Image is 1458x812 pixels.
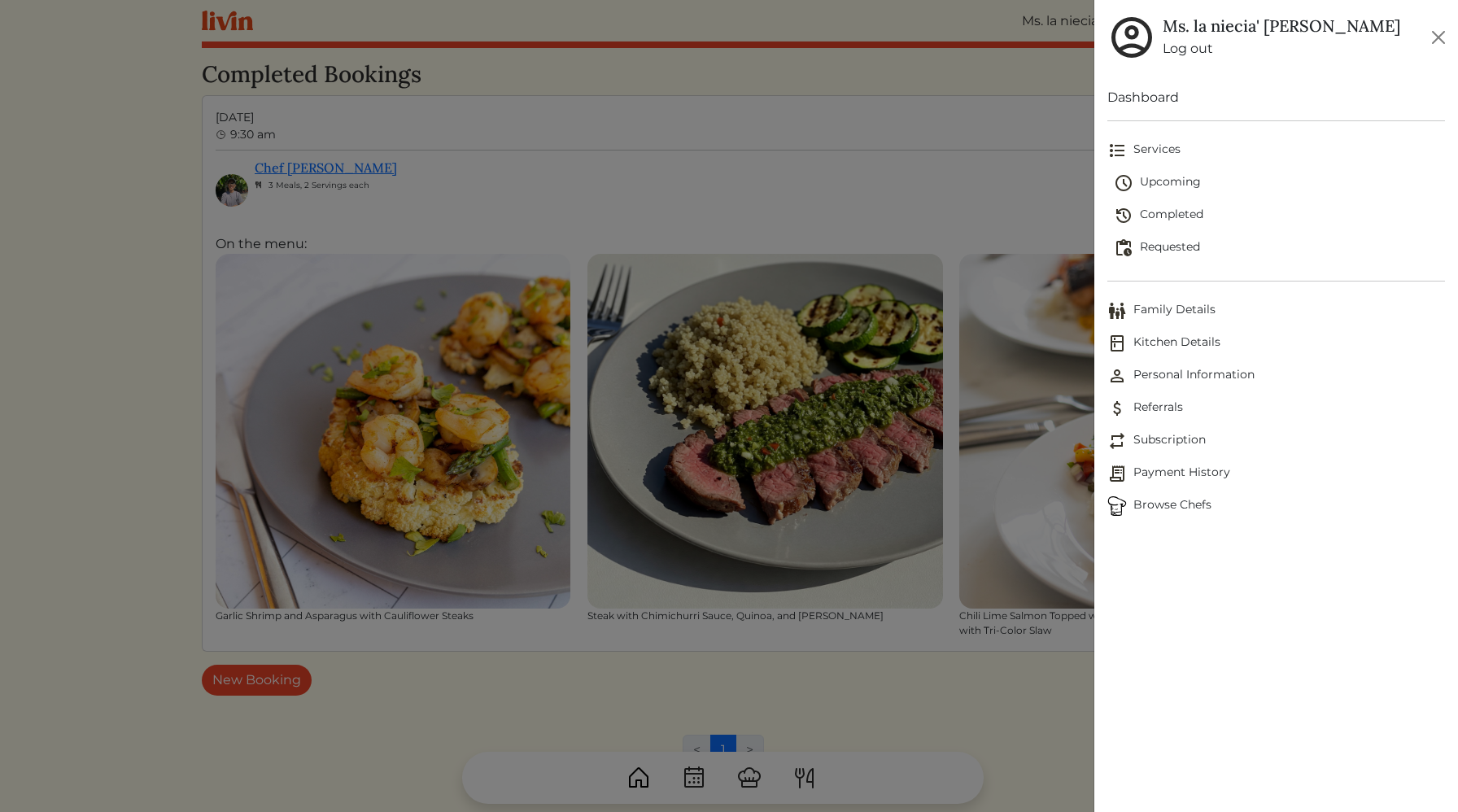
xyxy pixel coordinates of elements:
img: Payment History [1107,464,1127,483]
span: Completed [1114,206,1445,225]
img: Browse Chefs [1107,496,1127,516]
span: Referrals [1107,399,1445,418]
img: Referrals [1107,399,1127,418]
a: Personal InformationPersonal Information [1107,360,1445,392]
a: Log out [1163,39,1400,59]
a: Kitchen DetailsKitchen Details [1107,327,1445,360]
h5: Ms. la niecia' [PERSON_NAME] [1163,16,1400,36]
a: SubscriptionSubscription [1107,425,1445,457]
img: Kitchen Details [1107,334,1127,353]
span: Browse Chefs [1107,496,1445,516]
img: Subscription [1107,431,1127,451]
img: user_account-e6e16d2ec92f44fc35f99ef0dc9cddf60790bfa021a6ecb1c896eb5d2907b31c.svg [1107,13,1156,62]
span: Kitchen Details [1107,334,1445,353]
img: format_list_bulleted-ebc7f0161ee23162107b508e562e81cd567eeab2455044221954b09d19068e74.svg [1107,141,1127,160]
a: Completed [1114,199,1445,232]
img: Family Details [1107,301,1127,321]
a: Payment HistoryPayment History [1107,457,1445,490]
img: history-2b446bceb7e0f53b931186bf4c1776ac458fe31ad3b688388ec82af02103cd45.svg [1114,206,1133,225]
a: Services [1107,134,1445,167]
a: Upcoming [1114,167,1445,199]
a: ReferralsReferrals [1107,392,1445,425]
a: Dashboard [1107,88,1445,107]
button: Close [1425,24,1451,50]
a: Requested [1114,232,1445,264]
a: ChefsBrowse Chefs [1107,490,1445,522]
img: Personal Information [1107,366,1127,386]
img: pending_actions-fd19ce2ea80609cc4d7bbea353f93e2f363e46d0f816104e4e0650fdd7f915cf.svg [1114,238,1133,258]
span: Payment History [1107,464,1445,483]
span: Upcoming [1114,173,1445,193]
span: Services [1107,141,1445,160]
span: Family Details [1107,301,1445,321]
a: Family DetailsFamily Details [1107,295,1445,327]
span: Personal Information [1107,366,1445,386]
span: Requested [1114,238,1445,258]
img: schedule-fa401ccd6b27cf58db24c3bb5584b27dcd8bd24ae666a918e1c6b4ae8c451a22.svg [1114,173,1133,193]
span: Subscription [1107,431,1445,451]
